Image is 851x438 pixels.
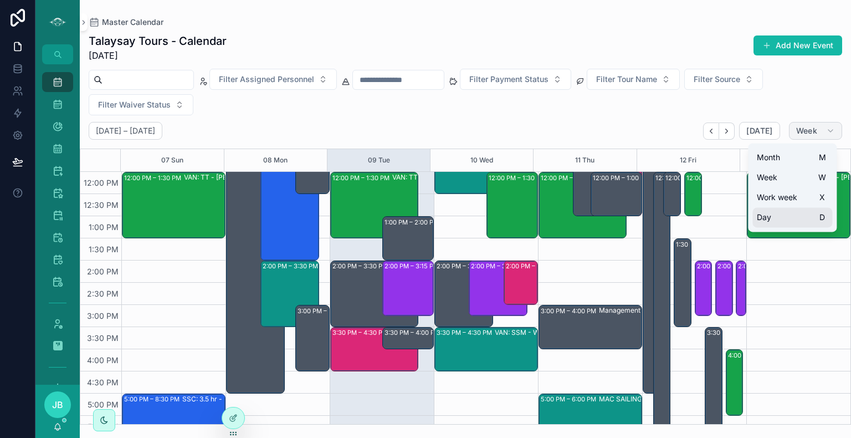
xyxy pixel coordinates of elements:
[435,261,493,327] div: 2:00 PM – 3:30 PM
[752,147,832,167] button: MonthM
[470,149,493,171] button: 10 Wed
[332,327,391,338] div: 3:30 PM – 4:30 PM
[697,261,754,272] div: 2:00 PM – 3:15 PM
[102,17,163,28] span: Master Calendar
[469,74,548,85] span: Filter Payment Status
[686,172,746,184] div: 12:00 PM – 1:00 PM
[96,125,155,136] h2: [DATE] – [DATE]
[385,261,442,272] div: 2:00 PM – 3:15 PM
[818,153,827,162] span: M
[504,261,537,304] div: 2:00 PM – 3:00 PM
[437,261,495,272] div: 2:00 PM – 3:30 PM
[263,261,321,272] div: 2:00 PM – 3:30 PM
[752,187,832,207] button: Work weekX
[676,239,733,250] div: 1:30 PM – 3:30 PM
[385,327,443,338] div: 3:30 PM – 4:00 PM
[84,333,121,343] span: 3:30 PM
[86,245,121,254] span: 1:30 PM
[752,167,832,187] button: WeekW
[84,267,121,276] span: 2:00 PM
[84,311,121,320] span: 3:00 PM
[98,99,171,110] span: Filter Waiver Status
[184,173,284,182] div: VAN: TT - [PERSON_NAME] (2) MISA TOURS - Booking Number : 1183153
[182,395,283,404] div: SSC: 3.5 hr - Kayak Tour (2) [PERSON_NAME], TW:GPCX-NKAR
[124,172,184,184] div: 12:00 PM – 1:30 PM
[753,35,842,55] button: Add New Event
[674,239,691,327] div: 1:30 PM – 3:30 PM
[752,207,832,227] button: DayD
[746,126,772,136] span: [DATE]
[757,212,771,223] span: Day
[86,222,121,232] span: 1:00 PM
[665,172,725,184] div: 12:00 PM – 1:00 PM
[261,106,319,260] div: 10:30 AM – 2:00 PM: SSC: 3.5 hr - Kayak Tour (2) Cindy Cook, TW:PTUT-JNIC
[680,149,696,171] button: 12 Fri
[35,64,80,385] div: scrollable content
[487,172,538,238] div: 12:00 PM – 1:30 PM
[719,123,735,140] button: Next
[435,328,537,371] div: 3:30 PM – 4:30 PMVAN: SSM - Whytecliff Park (1) [PERSON_NAME], TW:KQWE-EZMV
[84,355,121,365] span: 4:00 PM
[85,400,121,409] span: 5:00 PM
[541,305,599,317] div: 3:00 PM – 4:00 PM
[738,261,795,272] div: 2:00 PM – 3:15 PM
[460,69,571,90] button: Select Button
[383,328,434,349] div: 3:30 PM – 4:00 PM
[599,395,679,404] div: MAC SAILING SSM TOUR
[818,213,827,222] span: D
[495,328,595,337] div: VAN: SSM - Whytecliff Park (1) [PERSON_NAME], TW:KQWE-EZMV
[81,178,121,187] span: 12:00 PM
[49,13,66,31] img: App logo
[89,33,227,49] h1: Talaysay Tours - Calendar
[541,394,599,405] div: 5:00 PM – 6:00 PM
[263,149,288,171] button: 08 Mon
[89,17,163,28] a: Master Calendar
[707,327,765,338] div: 3:30 PM – 9:30 PM
[489,172,548,184] div: 12:00 PM – 1:30 PM
[124,394,182,405] div: 5:00 PM – 8:30 PM
[332,172,392,184] div: 12:00 PM – 1:30 PM
[368,149,390,171] button: 09 Tue
[736,261,746,315] div: 2:00 PM – 3:15 PM
[739,122,780,140] button: [DATE]
[796,126,817,136] span: Week
[89,49,227,62] span: [DATE]
[298,305,356,317] div: 3:00 PM – 4:30 PM
[331,328,418,371] div: 3:30 PM – 4:30 PMVAN: TO - [PERSON_NAME] (1) [PERSON_NAME], TW:RZQE-YWFH
[332,261,391,272] div: 2:00 PM – 3:30 PM
[599,306,696,315] div: Management Calendar Review
[392,173,477,182] div: VAN: TT - [PERSON_NAME] (1) [PERSON_NAME], TW:ECGK-RFMW
[655,172,716,184] div: 12:00 PM – 8:00 PM
[575,149,594,171] button: 11 Thu
[122,172,225,238] div: 12:00 PM – 1:30 PMVAN: TT - [PERSON_NAME] (2) MISA TOURS - Booking Number : 1183153
[728,350,786,361] div: 4:00 PM – 5:30 PM
[385,217,442,228] div: 1:00 PM – 2:00 PM
[789,122,842,140] button: Week
[685,172,701,216] div: 12:00 PM – 1:00 PM
[84,378,121,387] span: 4:30 PM
[818,173,827,182] span: W
[161,149,183,171] button: 07 Sun
[664,172,680,216] div: 12:00 PM – 1:00 PM
[469,261,527,315] div: 2:00 PM – 3:15 PM
[85,422,121,431] span: 5:30 PM
[747,172,850,238] div: 12:00 PM – 1:30 PMVAN: TT - [PERSON_NAME] (2) [PERSON_NAME], TW:UXTF-VDRH
[331,261,418,327] div: 2:00 PM – 3:30 PMLUP Follow-up
[717,261,775,272] div: 2:00 PM – 3:15 PM
[539,394,642,437] div: 5:00 PM – 6:00 PMMAC SAILING SSM TOUR
[296,305,329,371] div: 3:00 PM – 4:30 PM
[383,261,434,315] div: 2:00 PM – 3:15 PM
[695,261,712,315] div: 2:00 PM – 3:15 PM
[331,172,418,238] div: 12:00 PM – 1:30 PMVAN: TT - [PERSON_NAME] (1) [PERSON_NAME], TW:ECGK-RFMW
[593,172,653,184] div: 12:00 PM – 1:00 PM
[703,123,719,140] button: Back
[383,217,434,260] div: 1:00 PM – 2:00 PM
[81,200,121,210] span: 12:30 PM
[694,74,740,85] span: Filter Source
[471,261,528,272] div: 2:00 PM – 3:15 PM
[684,69,763,90] button: Select Button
